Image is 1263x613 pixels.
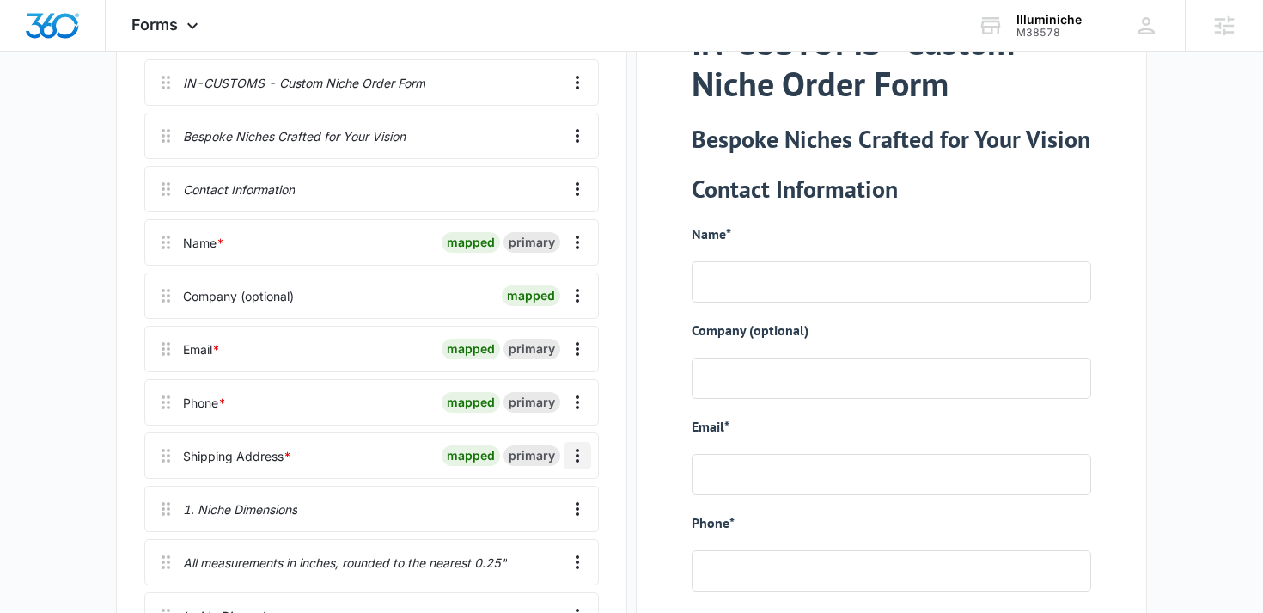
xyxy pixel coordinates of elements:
[564,175,591,203] button: Overflow Menu
[564,229,591,256] button: Overflow Menu
[183,287,294,305] div: Company (optional)
[183,181,295,199] p: Contact Information
[502,285,560,306] div: mapped
[183,234,224,252] div: Name
[564,69,591,96] button: Overflow Menu
[183,500,297,518] p: 1. Niche Dimensions
[183,554,507,572] p: All measurements in inches, rounded to the nearest 0.25"
[564,495,591,523] button: Overflow Menu
[503,232,560,253] div: primary
[131,15,178,34] span: Forms
[564,282,591,310] button: Overflow Menu
[1016,13,1082,27] div: account name
[183,340,220,359] div: Email
[564,549,591,576] button: Overflow Menu
[183,127,406,145] p: Bespoke Niches Crafted for Your Vision
[503,339,560,359] div: primary
[442,339,500,359] div: mapped
[503,445,560,466] div: primary
[442,445,500,466] div: mapped
[183,74,425,92] p: IN-CUSTOMS - Custom Niche Order Form
[442,232,500,253] div: mapped
[564,122,591,150] button: Overflow Menu
[1016,27,1082,39] div: account id
[503,392,560,413] div: primary
[183,447,291,465] div: Shipping Address
[183,394,226,412] div: Phone
[564,335,591,363] button: Overflow Menu
[564,442,591,469] button: Overflow Menu
[564,389,591,416] button: Overflow Menu
[442,392,500,413] div: mapped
